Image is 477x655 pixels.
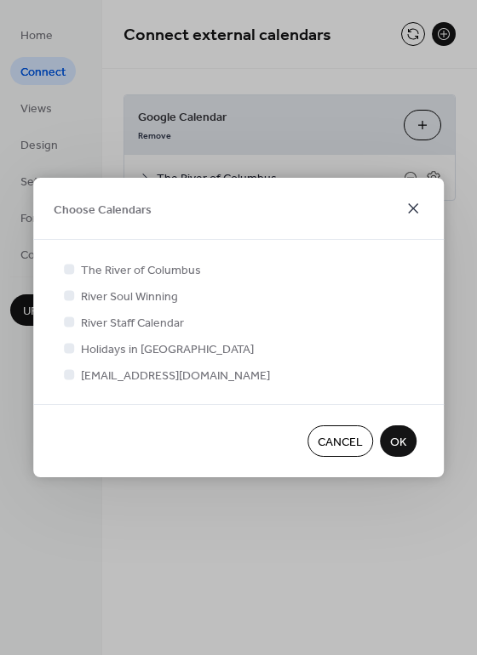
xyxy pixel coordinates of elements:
span: OK [390,434,406,452]
span: [EMAIL_ADDRESS][DOMAIN_NAME] [81,367,270,385]
span: Holidays in [GEOGRAPHIC_DATA] [81,341,254,359]
button: Cancel [307,425,373,457]
span: Cancel [318,434,363,452]
span: River Staff Calendar [81,315,184,333]
span: Choose Calendars [54,201,152,219]
button: OK [380,425,417,457]
span: River Soul Winning [81,288,178,306]
span: The River of Columbus [81,262,201,280]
